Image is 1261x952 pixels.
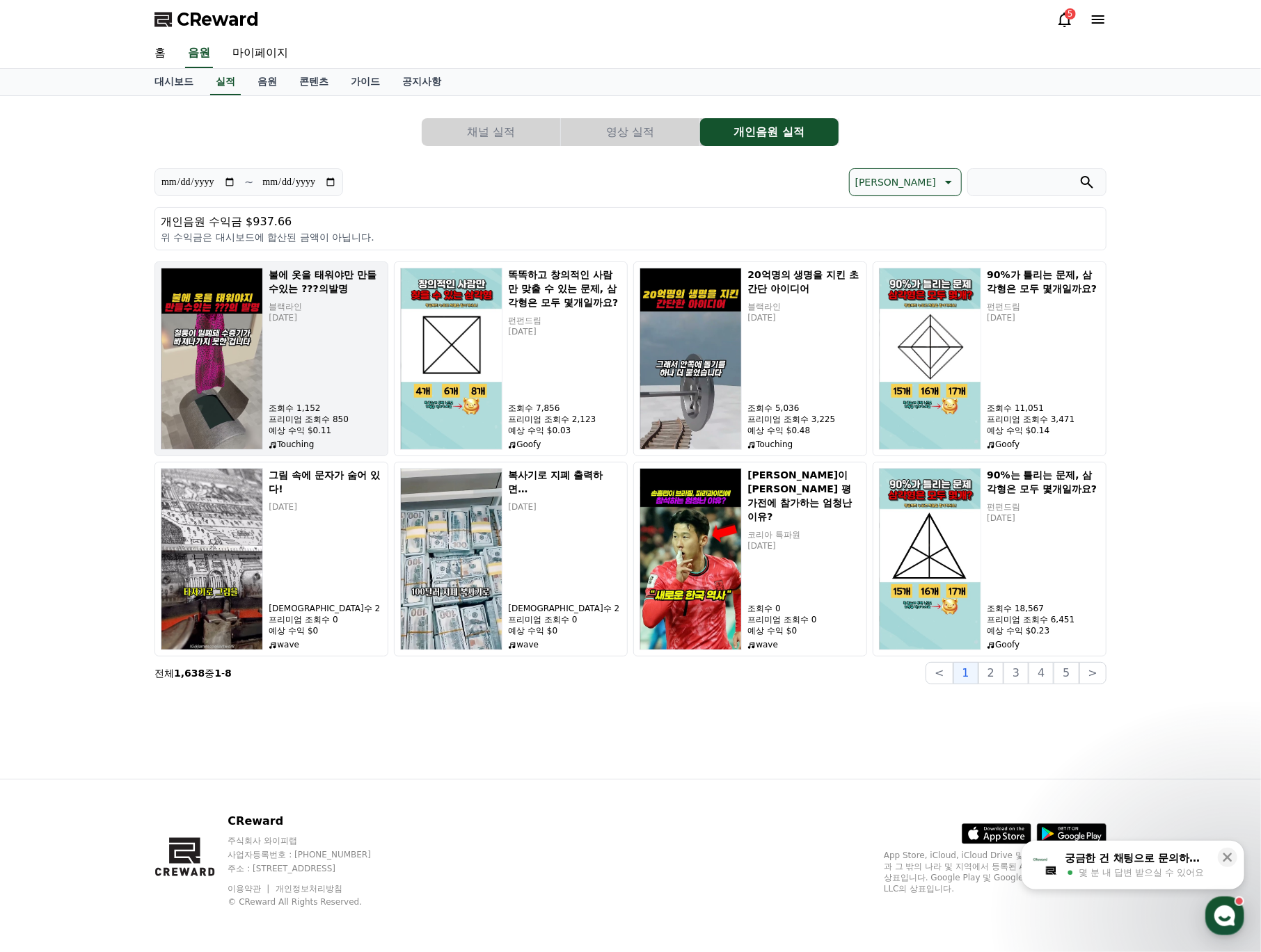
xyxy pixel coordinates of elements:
span: 홈 [44,462,52,473]
p: 위 수익금은 대시보드에 합산된 금액이 아닙니다. [161,230,1100,244]
a: 90%가 틀리는 문제, 삼각형은 모두 몇개일까요? 90%가 틀리는 문제, 삼각형은 모두 몇개일까요? 펀펀드림 [DATE] 조회수 11,051 프리미엄 조회수 3,471 예상 ... [873,261,1107,456]
p: 프리미엄 조회수 3,471 [987,414,1100,425]
button: 4 [1029,662,1054,684]
p: ~ [244,174,253,191]
img: 손흥민이 한국 평가전에 참가하는 엄청난 이유? [640,468,742,650]
p: 예상 수익 $0 [269,625,382,636]
p: 조회수 5,036 [747,403,861,414]
p: 조회수 7,856 [508,403,621,414]
a: 그림 속에 문자가 숨어 있다! 그림 속에 문자가 숨어 있다! [DATE] [DEMOGRAPHIC_DATA]수 2 프리미엄 조회수 0 예상 수익 $0 wave [154,462,388,656]
a: 90%는 틀리는 문제, 삼각형은 모두 몇개일까요? 90%는 틀리는 문제, 삼각형은 모두 몇개일까요? 펀펀드림 [DATE] 조회수 18,567 프리미엄 조회수 6,451 예상 ... [873,462,1107,656]
a: 20억명의 생명을 지킨 초간단 아이디어 20억명의 생명을 지킨 초간단 아이디어 블랙라인 [DATE] 조회수 5,036 프리미엄 조회수 3,225 예상 수익 $0.48 Touc... [633,261,867,456]
p: 블랙라인 [747,301,861,312]
h5: 20억명의 생명을 지킨 초간단 아이디어 [747,268,861,296]
p: 펀펀드림 [987,301,1100,312]
p: © CReward All Rights Reserved. [228,896,397,907]
p: 프리미엄 조회수 0 [508,614,621,625]
h5: 불에 옷을 태워야만 만들수있는 ???의발명 [269,268,382,296]
a: 가이드 [340,69,391,95]
p: Goofy [508,439,621,450]
p: 예상 수익 $0.11 [269,425,382,436]
a: 손흥민이 한국 평가전에 참가하는 엄청난 이유? [PERSON_NAME]이 [PERSON_NAME] 평가전에 참가하는 엄청난 이유? 코리아 특파원 [DATE] 조회수 0 프리미... [633,462,867,656]
p: 프리미엄 조회수 3,225 [747,414,861,425]
p: [DATE] [508,501,621,513]
p: App Store, iCloud, iCloud Drive 및 iTunes Store는 미국과 그 밖의 나라 및 지역에서 등록된 Apple Inc.의 서비스 상표입니다. Goo... [884,850,1107,894]
a: 홈 [143,39,177,68]
p: 예상 수익 $0.03 [508,425,621,436]
button: 3 [1004,662,1029,684]
a: 음원 [185,39,213,68]
p: 프리미엄 조회수 0 [269,614,382,625]
p: 사업자등록번호 : [PHONE_NUMBER] [228,849,397,860]
span: CReward [177,8,259,31]
a: 음원 [246,69,288,95]
p: 프리미엄 조회수 2,123 [508,414,621,425]
p: [DATE] [747,312,861,323]
img: 그림 속에 문자가 숨어 있다! [161,468,263,650]
h5: 90%가 틀리는 문제, 삼각형은 모두 몇개일까요? [987,268,1100,296]
p: 프리미엄 조회수 850 [269,414,382,425]
a: 5 [1056,11,1073,28]
a: 이용약관 [228,884,271,894]
p: 조회수 18,567 [987,603,1100,614]
p: 전체 중 - [154,666,232,680]
h5: 90%는 틀리는 문제, 삼각형은 모두 몇개일까요? [987,468,1100,496]
p: [DATE] [747,540,861,551]
a: 마이페이지 [221,39,299,68]
button: [PERSON_NAME] [849,168,962,196]
p: [DATE] [508,326,621,337]
a: 실적 [210,69,241,95]
p: 예상 수익 $0.48 [747,425,861,436]
a: 똑똑하고 창의적인 사람만 맞출 수 있는 문제, 삼각형은 모두 몇개일까요? 똑똑하고 창의적인 사람만 맞출 수 있는 문제, 삼각형은 모두 몇개일까요? 펀펀드림 [DATE] 조회수... [394,261,628,456]
a: 불에 옷을 태워야만 만들수있는 ???의발명 불에 옷을 태워야만 만들수있는 ???의발명 블랙라인 [DATE] 조회수 1,152 프리미엄 조회수 850 예상 수익 $0.11 To... [154,261,388,456]
p: Goofy [987,439,1100,450]
p: 블랙라인 [269,301,382,312]
p: [DEMOGRAPHIC_DATA]수 2 [269,603,382,614]
p: Touching [747,439,861,450]
p: 조회수 0 [747,603,861,614]
a: CReward [154,8,259,31]
button: 개인음원 실적 [700,118,839,146]
button: < [926,662,953,684]
p: 프리미엄 조회수 0 [747,614,861,625]
a: 대시보드 [143,69,205,95]
h5: 복사기로 지폐 출력하면… [508,468,621,496]
a: 공지사항 [391,69,452,95]
p: Touching [269,439,382,450]
p: 조회수 11,051 [987,403,1100,414]
p: [DATE] [987,513,1100,524]
p: 코리아 특파원 [747,529,861,540]
button: 1 [953,662,978,684]
a: 채널 실적 [422,118,561,146]
img: 불에 옷을 태워야만 만들수있는 ???의발명 [161,268,263,450]
p: wave [508,639,621,650]
p: 예상 수익 $0 [747,625,861,636]
p: [DATE] [987,312,1100,323]
img: 똑똑하고 창의적인 사람만 맞출 수 있는 문제, 삼각형은 모두 몇개일까요? [400,268,502,450]
a: 개인정보처리방침 [276,884,342,894]
img: 복사기로 지폐 출력하면… [400,468,502,650]
p: [PERSON_NAME] [855,172,936,192]
p: 펀펀드림 [987,501,1100,513]
p: 개인음원 수익금 $937.66 [161,213,1100,230]
span: 대화 [127,462,144,474]
p: 예상 수익 $0.14 [987,425,1100,436]
h5: 똑똑하고 창의적인 사람만 맞출 수 있는 문제, 삼각형은 모두 몇개일까요? [508,268,621,309]
strong: 8 [225,668,232,679]
a: 설정 [180,441,267,476]
p: [DEMOGRAPHIC_DATA]수 2 [508,603,621,614]
p: 주식회사 와이피랩 [228,835,397,846]
button: 5 [1054,662,1079,684]
button: > [1079,662,1107,684]
a: 대화 [92,441,180,476]
img: 90%는 틀리는 문제, 삼각형은 모두 몇개일까요? [879,468,981,650]
a: 영상 실적 [561,118,700,146]
p: [DATE] [269,312,382,323]
p: 주소 : [STREET_ADDRESS] [228,863,397,874]
h5: [PERSON_NAME]이 [PERSON_NAME] 평가전에 참가하는 엄청난 이유? [747,468,861,524]
img: 20억명의 생명을 지킨 초간단 아이디어 [640,268,742,450]
p: [DATE] [269,501,382,513]
span: 설정 [215,462,232,473]
a: 복사기로 지폐 출력하면… 복사기로 지폐 출력하면… [DATE] [DEMOGRAPHIC_DATA]수 2 프리미엄 조회수 0 예상 수익 $0 wave [394,462,628,656]
p: 프리미엄 조회수 6,451 [987,614,1100,625]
